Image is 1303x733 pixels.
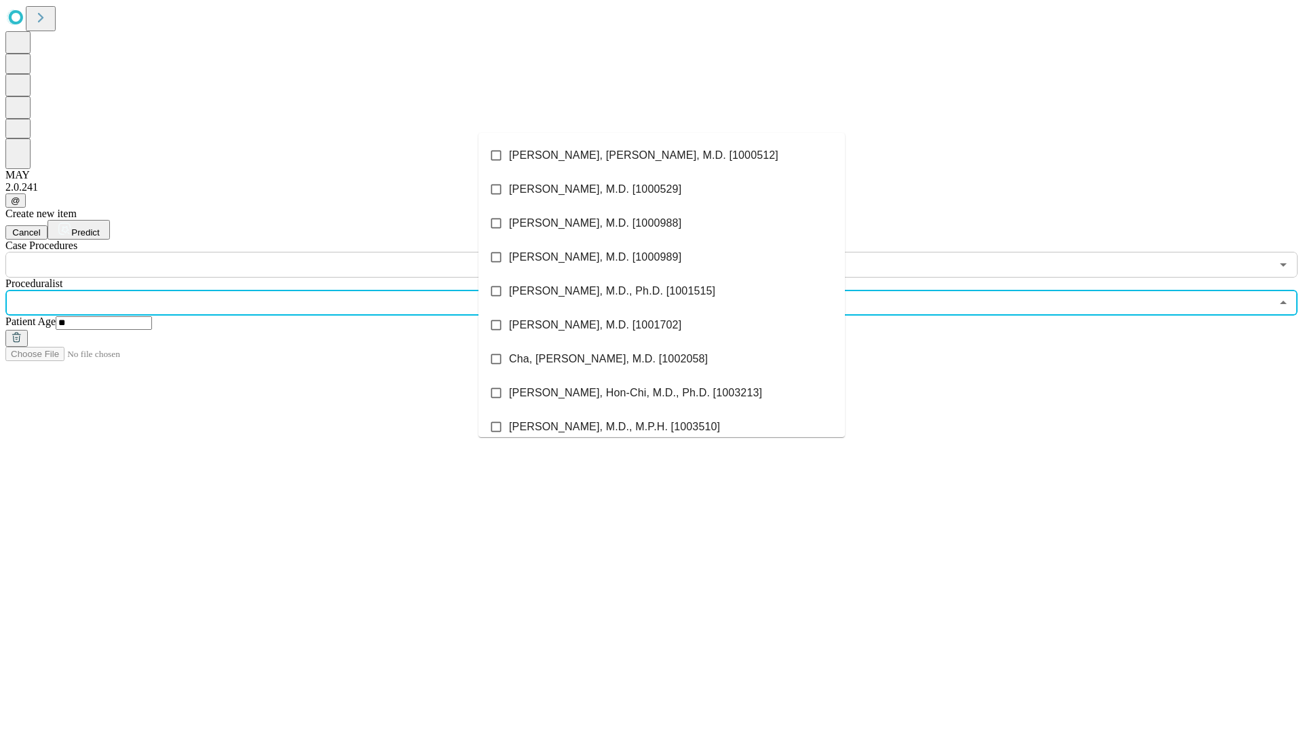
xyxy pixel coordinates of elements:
[509,147,778,164] span: [PERSON_NAME], [PERSON_NAME], M.D. [1000512]
[1274,293,1293,312] button: Close
[71,227,99,238] span: Predict
[5,225,48,240] button: Cancel
[11,195,20,206] span: @
[5,208,77,219] span: Create new item
[509,215,681,231] span: [PERSON_NAME], M.D. [1000988]
[48,220,110,240] button: Predict
[509,419,720,435] span: [PERSON_NAME], M.D., M.P.H. [1003510]
[5,316,56,327] span: Patient Age
[12,227,41,238] span: Cancel
[5,169,1298,181] div: MAY
[509,351,708,367] span: Cha, [PERSON_NAME], M.D. [1002058]
[509,283,715,299] span: [PERSON_NAME], M.D., Ph.D. [1001515]
[5,181,1298,193] div: 2.0.241
[509,181,681,198] span: [PERSON_NAME], M.D. [1000529]
[5,193,26,208] button: @
[509,249,681,265] span: [PERSON_NAME], M.D. [1000989]
[5,240,77,251] span: Scheduled Procedure
[5,278,62,289] span: Proceduralist
[509,385,762,401] span: [PERSON_NAME], Hon-Chi, M.D., Ph.D. [1003213]
[1274,255,1293,274] button: Open
[509,317,681,333] span: [PERSON_NAME], M.D. [1001702]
